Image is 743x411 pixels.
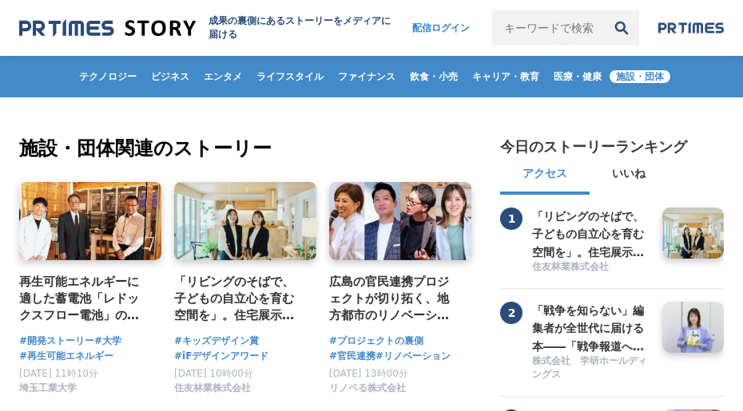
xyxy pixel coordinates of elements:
[19,368,98,379] span: [DATE] 11時10分
[610,56,670,97] a: 施設・団体
[403,56,464,97] a: 飲食・小売
[332,70,402,83] span: ファイナンス
[329,349,375,364] a: #官民連携
[403,70,464,83] span: 飲食・小売
[532,207,650,261] h3: 「リビングのそばで、子どもの自立心を育む空間を」。住宅展示場に「まんなかこどもBASE」を作った２人の女性社員
[492,10,604,45] input: キーワードで検索
[500,156,590,195] button: アクセス
[590,156,668,195] button: いいね
[174,334,259,349] a: #キッズデザイン賞
[329,273,459,325] a: 広島の官民連携プロジェクトが切り拓く、地方都市のリノベーション
[19,273,149,325] a: 再生可能エネルギーに適した蓄電池「レドックスフロー電池」の研究にチャレンジする埼玉工業大学
[174,386,251,397] a: 住友林業株式会社
[500,137,687,156] h2: 今日のストーリーランキング
[73,70,143,83] span: テクノロジー
[174,368,253,379] span: [DATE] 10時00分
[466,70,546,83] span: キャリア・教育
[658,22,724,34] img: prtimes
[19,134,475,163] h2: 施設・団体関連のストーリー
[532,302,650,353] a: 「戦争を知らない」編集者が全世代に届ける本――「戦争報道への慣れ」に対する恐怖が出発点
[500,302,522,324] span: 2
[547,56,608,97] a: 医療・健康
[396,10,486,45] a: 配信ログイン
[532,260,609,274] span: 住友林業株式会社
[375,349,451,364] a: #リノベーション
[532,354,650,381] span: 株式会社 学研ホールディングス
[610,70,670,83] span: 施設・団体
[19,18,196,39] img: 成果の裏側にあるストーリーをメディアに届ける
[250,70,330,83] span: ライフスタイル
[73,56,143,97] a: テクノロジー
[532,354,650,383] a: 株式会社 学研ホールディングス
[174,273,304,325] a: 「リビングのそばで、子どもの自立心を育む空間を」。住宅展示場に「まんなかこどもBASE」を作った２人の女性社員
[532,207,650,259] a: 「リビングのそばで、子どもの自立心を育む空間を」。住宅展示場に「まんなかこどもBASE」を作った２人の女性社員
[145,56,196,97] a: ビジネス
[604,10,639,45] button: 検索
[547,70,608,83] span: 医療・健康
[500,207,522,230] span: 1
[145,70,196,83] span: ビジネス
[250,56,330,97] a: ライフスタイル
[197,56,248,97] a: エンタメ
[19,14,396,41] a: 成果の裏側にあるストーリーをメディアに届ける 成果の裏側にあるストーリーをメディアに届ける
[332,56,402,97] a: ファイナンス
[329,381,406,395] span: リノベる株式会社
[329,334,423,349] a: #プロジェクトの裏側
[19,349,113,364] a: #再生可能エネルギー
[532,302,650,355] h3: 「戦争を知らない」編集者が全世代に届ける本――「戦争報道への慣れ」に対する恐怖が出発点
[466,56,546,97] a: キャリア・教育
[329,386,406,397] a: リノベる株式会社
[209,14,396,41] h1: 成果の裏側にあるストーリーをメディアに届ける
[19,386,77,397] a: 埼玉工業大学
[532,260,650,275] a: 住友林業株式会社
[19,381,77,395] span: 埼玉工業大学
[174,381,251,395] span: 住友林業株式会社
[174,349,268,364] a: #iFデザインアワード
[329,368,408,379] span: [DATE] 13時00分
[197,70,248,83] span: エンタメ
[19,334,94,349] a: #開発ストーリー
[94,334,121,349] a: #大学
